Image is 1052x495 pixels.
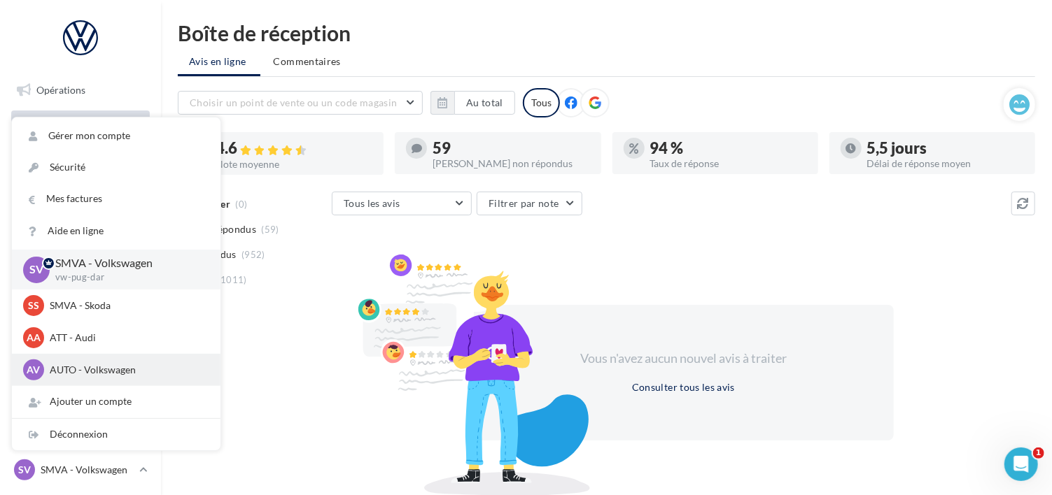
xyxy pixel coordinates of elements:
[274,55,341,69] span: Commentaires
[563,350,804,368] div: Vous n'avez aucun nouvel avis à traiter
[8,250,153,280] a: Médiathèque
[216,141,372,157] div: 4.6
[8,181,153,210] a: Campagnes
[55,271,198,284] p: vw-pug-dar
[8,110,153,141] a: Boîte de réception
[41,463,134,477] p: SMVA - Volkswagen
[18,463,31,477] span: SV
[433,141,589,156] div: 59
[8,146,153,175] a: Visibilité en ligne
[55,255,198,271] p: SMVA - Volkswagen
[12,419,220,450] div: Déconnexion
[178,91,423,115] button: Choisir un point de vente ou un code magasin
[344,197,400,209] span: Tous les avis
[8,76,153,105] a: Opérations
[216,159,372,169] div: Note moyenne
[29,261,43,278] span: SV
[27,331,41,345] span: AA
[8,216,153,245] a: Contacts
[191,222,256,236] span: Non répondus
[8,285,153,315] a: Calendrier
[8,320,153,361] a: ASSETS PERSONNALISABLES
[50,363,204,377] p: AUTO - Volkswagen
[12,183,220,215] a: Mes factures
[332,192,472,215] button: Tous les avis
[241,249,265,260] span: (952)
[867,141,1024,156] div: 5,5 jours
[27,363,41,377] span: AV
[523,88,560,117] div: Tous
[50,331,204,345] p: ATT - Audi
[626,379,741,396] button: Consulter tous les avis
[1033,447,1044,459] span: 1
[12,120,220,152] a: Gérer mon compte
[867,159,1024,168] div: Délai de réponse moyen
[650,159,807,168] div: Taux de réponse
[50,299,204,313] p: SMVA - Skoda
[178,22,1035,43] div: Boîte de réception
[190,96,397,108] span: Choisir un point de vente ou un code magasin
[12,152,220,183] a: Sécurité
[1004,447,1038,481] iframe: Intercom live chat
[12,215,220,247] a: Aide en ligne
[430,91,515,115] button: Au total
[454,91,515,115] button: Au total
[218,274,247,285] span: (1011)
[477,192,582,215] button: Filtrer par note
[650,141,807,156] div: 94 %
[262,224,279,235] span: (59)
[433,159,589,168] div: [PERSON_NAME] non répondus
[11,457,150,483] a: SV SMVA - Volkswagen
[28,299,39,313] span: SS
[12,386,220,417] div: Ajouter un compte
[36,84,85,96] span: Opérations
